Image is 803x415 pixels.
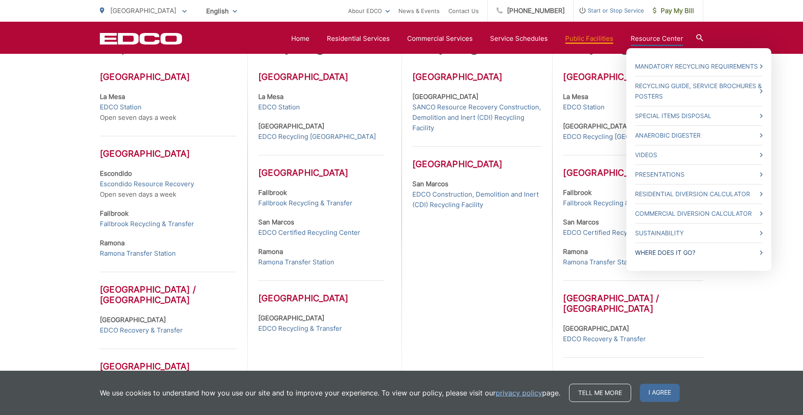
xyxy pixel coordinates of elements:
[258,314,324,322] strong: [GEOGRAPHIC_DATA]
[412,72,541,82] h3: [GEOGRAPHIC_DATA]
[412,189,541,210] a: EDCO Construction, Demolition and Inert (CDI) Recycling Facility
[327,33,390,44] a: Residential Services
[258,155,384,178] h3: [GEOGRAPHIC_DATA]
[563,324,629,333] strong: [GEOGRAPHIC_DATA]
[100,168,237,200] p: Open seven days a week
[490,33,548,44] a: Service Schedules
[563,122,629,130] strong: [GEOGRAPHIC_DATA]
[407,33,473,44] a: Commercial Services
[100,102,142,112] a: EDCO Station
[563,102,605,112] a: EDCO Station
[398,6,440,16] a: News & Events
[563,198,657,208] a: Fallbrook Recycling & Transfer
[100,92,237,123] p: Open seven days a week
[100,169,132,178] strong: Escondido
[200,3,244,19] span: English
[100,325,183,336] a: EDCO Recovery & Transfer
[635,81,763,102] a: Recycling Guide, Service Brochures & Posters
[100,219,194,229] a: Fallbrook Recycling & Transfer
[635,150,763,160] a: Videos
[565,33,613,44] a: Public Facilities
[412,92,478,101] strong: [GEOGRAPHIC_DATA]
[100,316,166,324] strong: [GEOGRAPHIC_DATA]
[653,6,694,16] span: Pay My Bill
[496,388,542,398] a: privacy policy
[258,280,384,303] h3: [GEOGRAPHIC_DATA]
[100,248,176,259] a: Ramona Transfer Station
[563,155,703,178] h3: [GEOGRAPHIC_DATA]
[563,218,599,226] strong: San Marcos
[412,102,541,133] a: SANCO Resource Recovery Construction, Demolition and Inert (CDI) Recycling Facility
[563,357,703,380] h3: [GEOGRAPHIC_DATA]
[569,384,631,402] a: Tell me more
[635,111,763,121] a: Special Items Disposal
[635,228,763,238] a: Sustainability
[412,146,541,169] h3: [GEOGRAPHIC_DATA]
[258,102,300,112] a: EDCO Station
[100,33,182,45] a: EDCD logo. Return to the homepage.
[563,92,588,101] strong: La Mesa
[258,198,352,208] a: Fallbrook Recycling & Transfer
[100,209,128,217] strong: Fallbrook
[563,257,639,267] a: Ramona Transfer Station
[563,188,592,197] strong: Fallbrook
[100,179,194,189] a: Escondido Resource Recovery
[100,136,237,159] h3: [GEOGRAPHIC_DATA]
[100,272,237,305] h3: [GEOGRAPHIC_DATA] / [GEOGRAPHIC_DATA]
[258,72,384,82] h3: [GEOGRAPHIC_DATA]
[635,208,763,219] a: Commercial Diversion Calculator
[100,72,237,82] h3: [GEOGRAPHIC_DATA]
[448,6,479,16] a: Contact Us
[563,227,665,238] a: EDCO Certified Recycling Center
[100,239,125,247] strong: Ramona
[258,92,283,101] strong: La Mesa
[100,388,560,398] p: We use cookies to understand how you use our site and to improve your experience. To view our pol...
[258,323,342,334] a: EDCO Recycling & Transfer
[640,384,680,402] span: I agree
[258,218,294,226] strong: San Marcos
[635,247,763,258] a: Where Does it Go?
[258,247,283,256] strong: Ramona
[258,132,376,142] a: EDCO Recycling [GEOGRAPHIC_DATA]
[258,188,287,197] strong: Fallbrook
[258,257,334,267] a: Ramona Transfer Station
[563,247,588,256] strong: Ramona
[258,227,360,238] a: EDCO Certified Recycling Center
[635,169,763,180] a: Presentations
[635,189,763,199] a: Residential Diversion Calculator
[412,180,448,188] strong: San Marcos
[563,132,681,142] a: EDCO Recycling [GEOGRAPHIC_DATA]
[635,61,763,72] a: Mandatory Recycling Requirements
[563,280,703,314] h3: [GEOGRAPHIC_DATA] / [GEOGRAPHIC_DATA]
[563,334,646,344] a: EDCO Recovery & Transfer
[563,72,703,82] h3: [GEOGRAPHIC_DATA]
[258,122,324,130] strong: [GEOGRAPHIC_DATA]
[110,7,176,15] span: [GEOGRAPHIC_DATA]
[291,33,309,44] a: Home
[100,92,125,101] strong: La Mesa
[348,6,390,16] a: About EDCO
[631,33,683,44] a: Resource Center
[635,130,763,141] a: Anaerobic Digester
[100,349,237,372] h3: [GEOGRAPHIC_DATA]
